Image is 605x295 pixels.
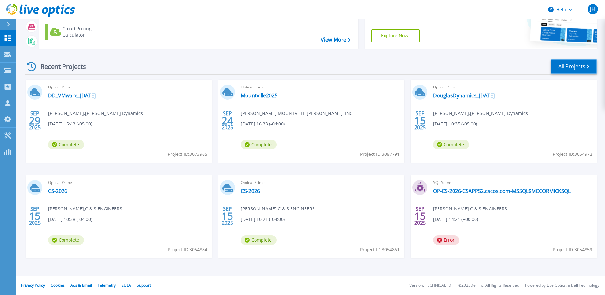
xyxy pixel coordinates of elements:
a: Support [137,283,151,288]
a: All Projects [551,59,597,74]
span: [PERSON_NAME] , MOUNTVILLE [PERSON_NAME], INC [241,110,353,117]
span: Project ID: 3054972 [553,151,592,158]
div: SEP 2025 [414,109,426,132]
span: Project ID: 3054859 [553,246,592,253]
li: Powered by Live Optics, a Dell Technology [525,284,599,288]
span: [PERSON_NAME] , [PERSON_NAME] Dynamics [433,110,528,117]
span: [DATE] 16:33 (-04:00) [241,120,285,127]
span: Error [433,235,459,245]
a: Telemetry [98,283,116,288]
span: [PERSON_NAME] , C & S ENGINEERS [241,205,315,212]
span: [DATE] 10:38 (-04:00) [48,216,92,223]
a: CS-2026 [241,188,260,194]
span: [PERSON_NAME] , C & S ENGINEERS [48,205,122,212]
div: SEP 2025 [221,204,233,228]
span: 29 [29,118,41,123]
span: Complete [241,235,277,245]
span: 15 [222,213,233,219]
span: Project ID: 3073965 [168,151,207,158]
a: Mountville2025 [241,92,277,99]
a: View More [321,37,350,43]
a: Privacy Policy [21,283,45,288]
span: Optical Prime [241,179,401,186]
a: Cookies [51,283,65,288]
span: [PERSON_NAME] , C & S ENGINEERS [433,205,507,212]
span: [DATE] 14:21 (+00:00) [433,216,478,223]
span: [DATE] 10:21 (-04:00) [241,216,285,223]
a: DD_VMware_[DATE] [48,92,96,99]
span: SQL Server [433,179,593,186]
a: DouglasDynamics_[DATE] [433,92,495,99]
span: Complete [433,140,469,149]
a: Cloud Pricing Calculator [45,24,116,40]
span: Complete [48,140,84,149]
span: Optical Prime [48,179,208,186]
span: 15 [414,118,426,123]
span: [DATE] 15:43 (-05:00) [48,120,92,127]
span: Project ID: 3067791 [360,151,400,158]
a: OP-CS-2026-CSAPPS2.cscos.com-MSSQL$MCCORMICKSQL [433,188,571,194]
span: JH [590,7,595,12]
li: Version: [TECHNICAL_ID] [409,284,453,288]
li: © 2025 Dell Inc. All Rights Reserved [458,284,519,288]
span: Optical Prime [241,84,401,91]
a: EULA [122,283,131,288]
span: Complete [48,235,84,245]
span: 24 [222,118,233,123]
span: 15 [414,213,426,219]
a: CS-2026 [48,188,67,194]
span: Optical Prime [433,84,593,91]
div: SEP 2025 [29,109,41,132]
span: Complete [241,140,277,149]
span: 15 [29,213,41,219]
span: [DATE] 10:35 (-05:00) [433,120,477,127]
div: Cloud Pricing Calculator [63,26,114,38]
span: Optical Prime [48,84,208,91]
div: SEP 2025 [221,109,233,132]
div: SEP 2025 [29,204,41,228]
div: SEP 2025 [414,204,426,228]
span: Project ID: 3054861 [360,246,400,253]
a: Explore Now! [371,29,420,42]
span: Project ID: 3054884 [168,246,207,253]
div: Recent Projects [25,59,95,74]
a: Ads & Email [70,283,92,288]
span: [PERSON_NAME] , [PERSON_NAME] Dynamics [48,110,143,117]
